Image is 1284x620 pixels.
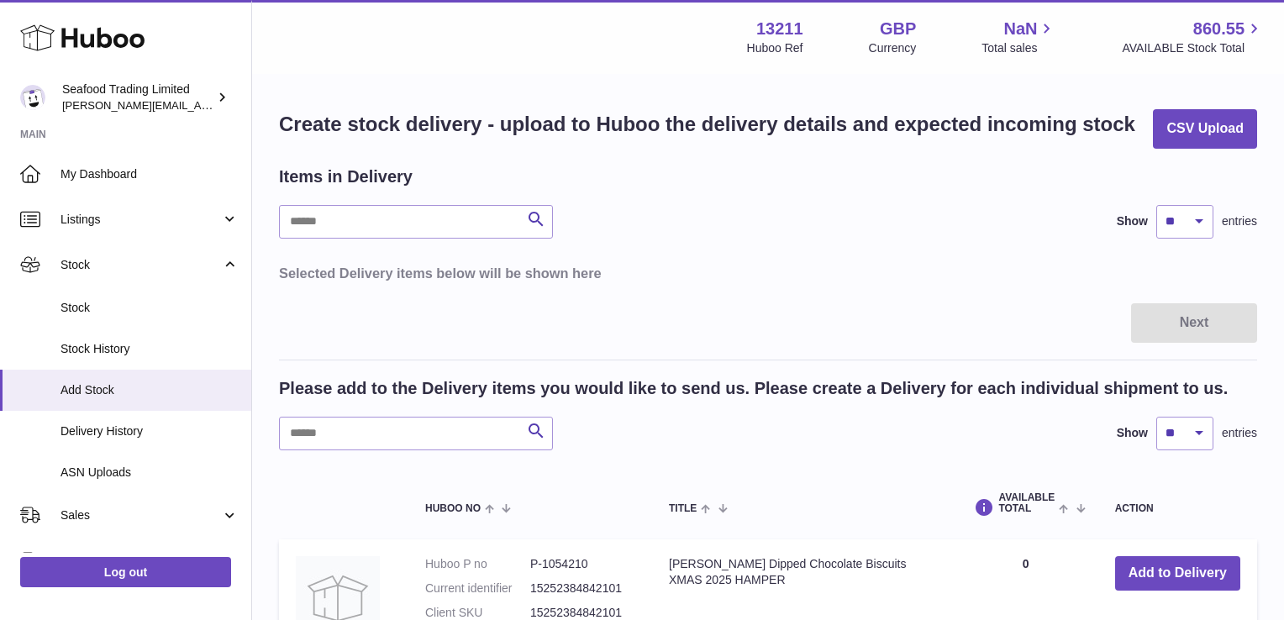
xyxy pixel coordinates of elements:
[998,492,1055,514] span: AVAILABLE Total
[62,81,213,113] div: Seafood Trading Limited
[279,111,1135,138] h1: Create stock delivery - upload to Huboo the delivery details and expected incoming stock
[1222,425,1257,441] span: entries
[61,300,239,316] span: Stock
[1115,503,1240,514] div: Action
[61,257,221,273] span: Stock
[756,18,803,40] strong: 13211
[530,581,635,596] dd: 15252384842101
[425,581,530,596] dt: Current identifier
[1117,213,1148,229] label: Show
[279,166,413,188] h2: Items in Delivery
[61,166,239,182] span: My Dashboard
[61,465,239,481] span: ASN Uploads
[61,507,221,523] span: Sales
[1003,18,1037,40] span: NaN
[425,556,530,572] dt: Huboo P no
[1153,109,1257,149] button: CSV Upload
[1193,18,1245,40] span: 860.55
[869,40,917,56] div: Currency
[20,85,45,110] img: nathaniellynch@rickstein.com
[1222,213,1257,229] span: entries
[981,18,1056,56] a: NaN Total sales
[61,423,239,439] span: Delivery History
[1115,556,1240,591] button: Add to Delivery
[1117,425,1148,441] label: Show
[747,40,803,56] div: Huboo Ref
[61,382,239,398] span: Add Stock
[20,557,231,587] a: Log out
[530,556,635,572] dd: P-1054210
[669,503,697,514] span: Title
[279,377,1228,400] h2: Please add to the Delivery items you would like to send us. Please create a Delivery for each ind...
[880,18,916,40] strong: GBP
[62,98,337,112] span: [PERSON_NAME][EMAIL_ADDRESS][DOMAIN_NAME]
[61,212,221,228] span: Listings
[1122,40,1264,56] span: AVAILABLE Stock Total
[425,503,481,514] span: Huboo no
[61,341,239,357] span: Stock History
[279,264,1257,282] h3: Selected Delivery items below will be shown here
[1122,18,1264,56] a: 860.55 AVAILABLE Stock Total
[981,40,1056,56] span: Total sales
